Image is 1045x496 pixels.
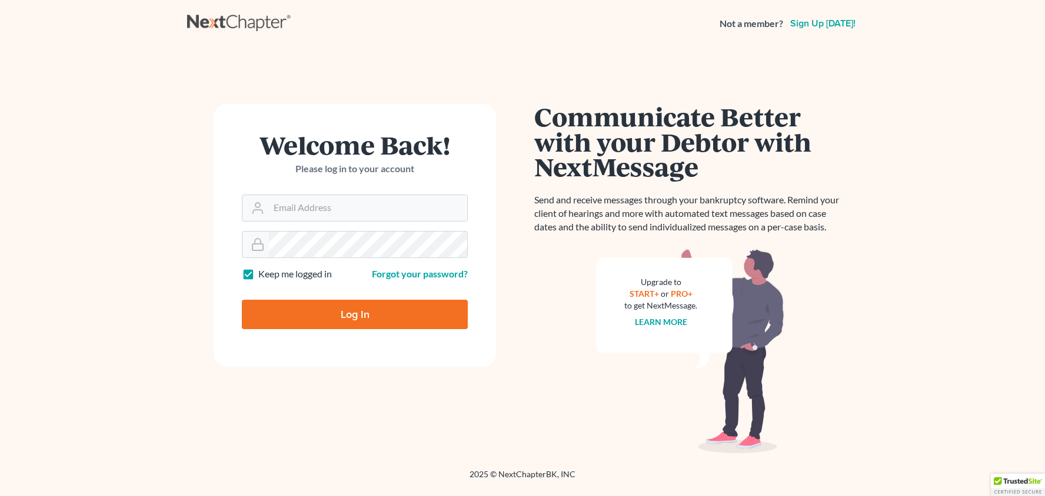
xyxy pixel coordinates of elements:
[534,193,846,234] p: Send and receive messages through your bankruptcy software. Remind your client of hearings and mo...
[661,289,669,299] span: or
[624,276,697,288] div: Upgrade to
[671,289,693,299] a: PRO+
[258,267,332,281] label: Keep me logged in
[269,195,467,221] input: Email Address
[991,474,1045,496] div: TrustedSite Certified
[630,289,659,299] a: START+
[372,268,468,279] a: Forgot your password?
[720,17,783,31] strong: Not a member?
[187,468,858,490] div: 2025 © NextChapterBK, INC
[242,300,468,329] input: Log In
[596,248,784,454] img: nextmessage_bg-59042aed3d76b12b5cd301f8e5b87938c9018125f34e5fa2b7a6b67550977c72.svg
[788,19,858,28] a: Sign up [DATE]!
[624,300,697,311] div: to get NextMessage.
[534,104,846,179] h1: Communicate Better with your Debtor with NextMessage
[242,162,468,176] p: Please log in to your account
[242,132,468,157] h1: Welcome Back!
[635,317,687,327] a: Learn more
